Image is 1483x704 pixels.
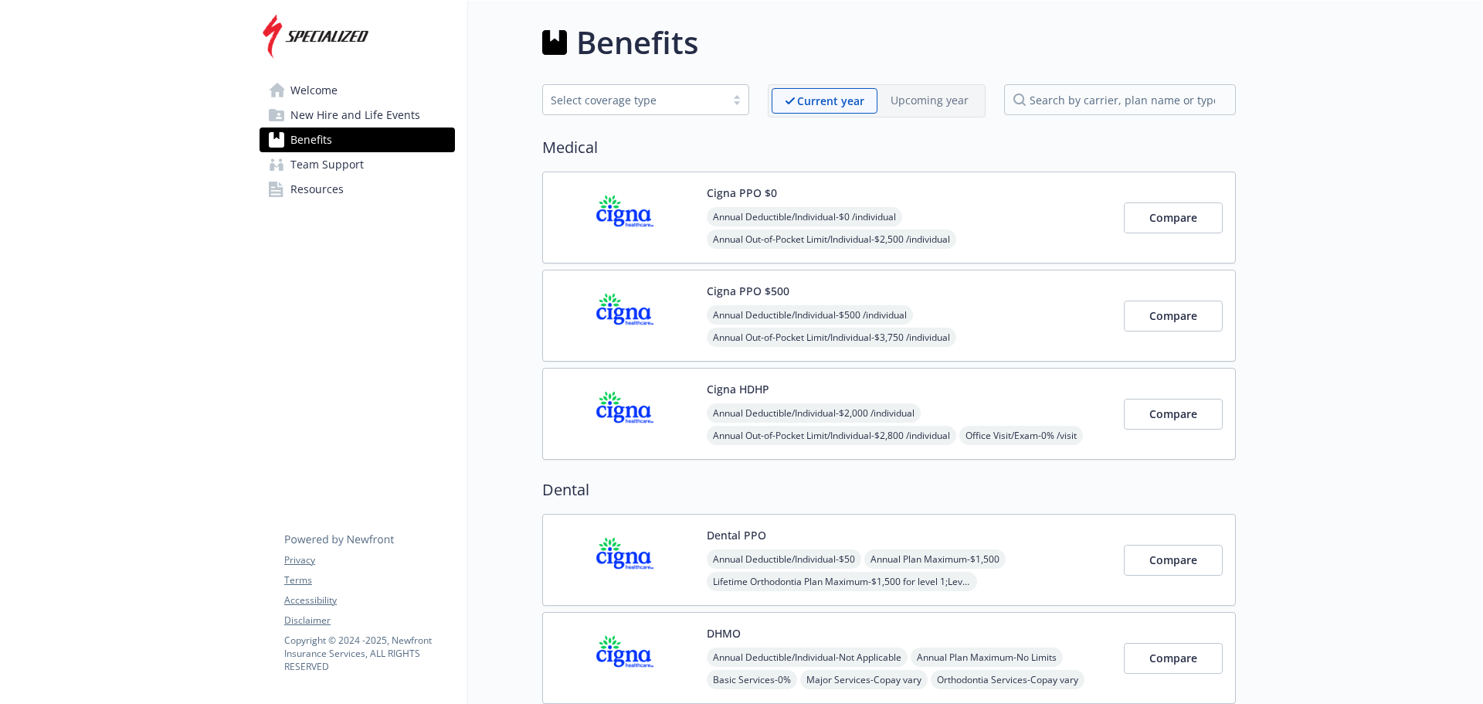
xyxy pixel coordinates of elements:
h1: Benefits [576,19,698,66]
img: CIGNA carrier logo [555,185,694,250]
a: Accessibility [284,593,454,607]
p: Copyright © 2024 - 2025 , Newfront Insurance Services, ALL RIGHTS RESERVED [284,634,454,673]
img: CIGNA carrier logo [555,625,694,691]
span: Annual Deductible/Individual - $500 /individual [707,305,913,325]
span: Annual Out-of-Pocket Limit/Individual - $2,500 /individual [707,230,956,249]
button: Compare [1124,301,1223,332]
span: Compare [1149,651,1197,665]
button: Dental PPO [707,527,766,543]
span: Annual Plan Maximum - $1,500 [864,549,1006,569]
span: Resources [290,177,344,202]
a: Team Support [260,152,455,177]
span: Annual Deductible/Individual - $50 [707,549,861,569]
span: Team Support [290,152,364,177]
span: Annual Deductible/Individual - $2,000 /individual [707,403,921,423]
a: Welcome [260,78,455,103]
span: Office Visit/Exam - 0% /visit [959,426,1083,445]
div: Select coverage type [551,92,718,108]
span: Compare [1149,406,1197,421]
span: Lifetime Orthodontia Plan Maximum - $1,500 for level 1;Level 2 $1,900; Level 3 $2,300; Level 4 $2... [707,572,977,591]
a: Resources [260,177,455,202]
span: Annual Deductible/Individual - Not Applicable [707,648,908,667]
p: Upcoming year [891,92,969,108]
span: Welcome [290,78,338,103]
a: New Hire and Life Events [260,103,455,128]
span: Compare [1149,553,1197,567]
button: Cigna HDHP [707,381,769,397]
span: Major Services - Copay vary [800,670,928,689]
p: Current year [797,93,864,109]
span: Annual Plan Maximum - No Limits [911,648,1063,667]
span: Annual Out-of-Pocket Limit/Individual - $2,800 /individual [707,426,956,445]
h2: Dental [542,478,1236,502]
a: Privacy [284,553,454,567]
span: Compare [1149,308,1197,323]
h2: Medical [542,136,1236,159]
span: Upcoming year [877,88,982,114]
span: Annual Deductible/Individual - $0 /individual [707,207,902,226]
img: CIGNA carrier logo [555,527,694,593]
button: DHMO [707,625,741,641]
span: New Hire and Life Events [290,103,420,128]
input: search by carrier, plan name or type [1004,84,1236,115]
button: Cigna PPO $500 [707,283,789,299]
a: Benefits [260,128,455,152]
span: Orthodontia Services - Copay vary [931,670,1084,689]
span: Benefits [290,128,332,152]
button: Compare [1124,643,1223,674]
a: Disclaimer [284,614,454,627]
span: Annual Out-of-Pocket Limit/Individual - $3,750 /individual [707,328,956,347]
a: Terms [284,573,454,587]
button: Cigna PPO $0 [707,185,777,201]
span: Compare [1149,210,1197,225]
img: CIGNA carrier logo [555,283,694,349]
button: Compare [1124,545,1223,576]
img: CIGNA carrier logo [555,381,694,447]
span: Basic Services - 0% [707,670,797,689]
button: Compare [1124,202,1223,233]
button: Compare [1124,399,1223,430]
